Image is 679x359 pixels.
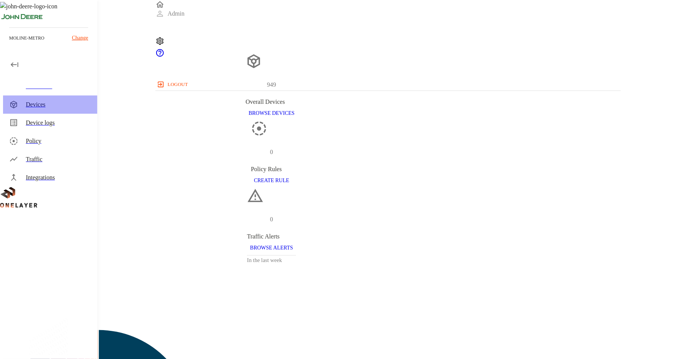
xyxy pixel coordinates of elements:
[245,106,298,121] button: BROWSE DEVICES
[168,9,184,18] p: Admin
[251,174,292,188] button: CREATE RULE
[270,148,273,157] p: 0
[247,232,296,241] div: Traffic Alerts
[270,215,273,224] p: 0
[155,78,191,91] button: logout
[251,177,292,183] a: CREATE RULE
[245,110,298,116] a: BROWSE DEVICES
[155,78,621,91] a: logout
[247,256,296,265] h3: In the last week
[155,52,165,59] a: onelayer-support
[247,241,296,255] button: BROWSE ALERTS
[251,165,292,174] div: Policy Rules
[245,97,298,106] div: Overall Devices
[247,244,296,251] a: BROWSE ALERTS
[155,52,165,59] span: Support Portal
